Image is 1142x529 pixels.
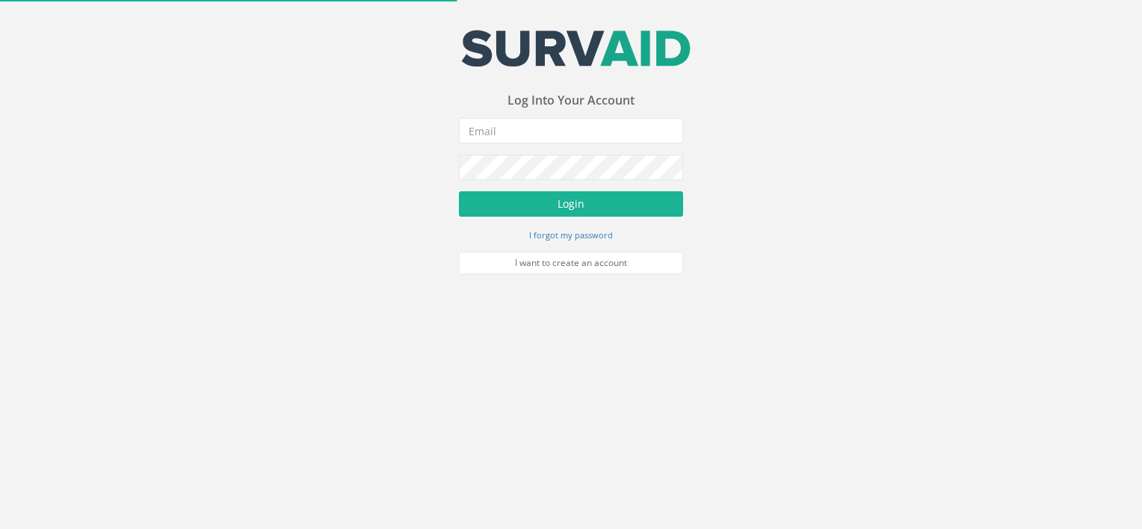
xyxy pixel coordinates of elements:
[459,252,683,274] a: I want to create an account
[529,229,613,241] small: I forgot my password
[459,118,683,143] input: Email
[529,228,613,241] a: I forgot my password
[459,191,683,217] button: Login
[459,94,683,108] h3: Log Into Your Account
